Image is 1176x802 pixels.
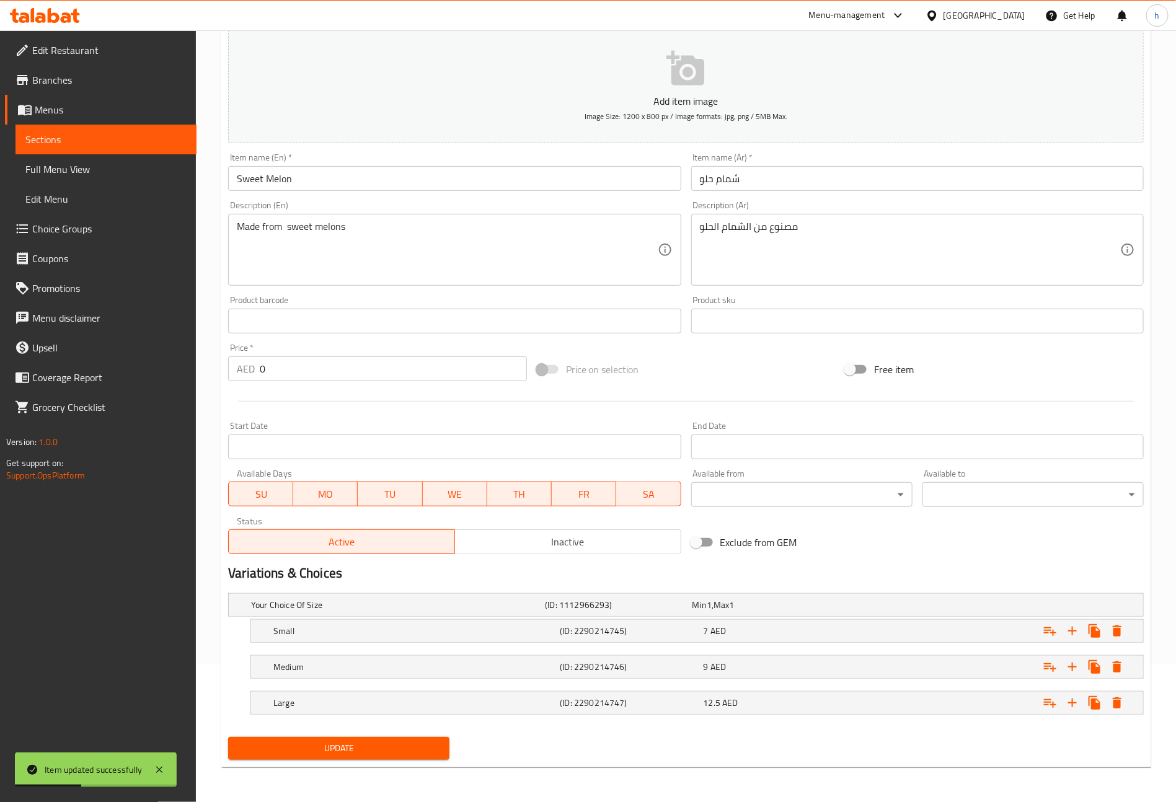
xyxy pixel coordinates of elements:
[38,434,58,450] span: 1.0.0
[621,485,676,503] span: SA
[5,95,197,125] a: Menus
[1084,656,1106,678] button: Clone new choice
[1106,692,1128,714] button: Delete Large
[25,192,187,206] span: Edit Menu
[25,162,187,177] span: Full Menu View
[358,482,422,506] button: TU
[228,482,293,506] button: SU
[730,597,735,613] span: 1
[363,485,417,503] span: TU
[32,340,187,355] span: Upsell
[1106,620,1128,642] button: Delete Small
[423,482,487,506] button: WE
[616,482,681,506] button: SA
[32,73,187,87] span: Branches
[237,361,255,376] p: AED
[704,695,721,711] span: 12.5
[273,661,555,673] h5: Medium
[710,623,726,639] span: AED
[251,692,1143,714] div: Expand
[32,221,187,236] span: Choice Groups
[6,455,63,471] span: Get support on:
[238,741,440,756] span: Update
[1106,656,1128,678] button: Delete Medium
[492,485,547,503] span: TH
[1061,692,1084,714] button: Add new choice
[560,697,698,709] h5: (ID: 2290214747)
[922,482,1144,507] div: ​
[5,244,197,273] a: Coupons
[32,281,187,296] span: Promotions
[273,697,555,709] h5: Large
[552,482,616,506] button: FR
[5,65,197,95] a: Branches
[25,132,187,147] span: Sections
[460,533,676,551] span: Inactive
[5,273,197,303] a: Promotions
[1155,9,1160,22] span: h
[15,154,197,184] a: Full Menu View
[32,43,187,58] span: Edit Restaurant
[722,695,738,711] span: AED
[35,102,187,117] span: Menus
[1039,620,1061,642] button: Add choice group
[1039,692,1061,714] button: Add choice group
[228,737,449,760] button: Update
[32,311,187,325] span: Menu disclaimer
[32,400,187,415] span: Grocery Checklist
[5,214,197,244] a: Choice Groups
[251,620,1143,642] div: Expand
[228,309,681,333] input: Please enter product barcode
[32,251,187,266] span: Coupons
[454,529,681,554] button: Inactive
[714,597,729,613] span: Max
[293,482,358,506] button: MO
[545,599,687,611] h5: (ID: 1112966293)
[1061,620,1084,642] button: Add new choice
[6,434,37,450] span: Version:
[5,35,197,65] a: Edit Restaurant
[234,485,288,503] span: SU
[1084,692,1106,714] button: Clone new choice
[704,659,709,675] span: 9
[5,303,197,333] a: Menu disclaimer
[251,599,540,611] h5: Your Choice Of Size
[874,362,914,377] span: Free item
[234,533,450,551] span: Active
[6,467,85,483] a: Support.OpsPlatform
[560,661,698,673] h5: (ID: 2290214746)
[428,485,482,503] span: WE
[237,221,657,280] textarea: Made from sweet melons
[273,625,555,637] h5: Small
[15,125,197,154] a: Sections
[487,482,552,506] button: TH
[691,309,1144,333] input: Please enter product sku
[260,356,527,381] input: Please enter price
[45,763,142,777] div: Item updated successfully
[1039,656,1061,678] button: Add choice group
[1061,656,1084,678] button: Add new choice
[5,363,197,392] a: Coverage Report
[229,594,1143,616] div: Expand
[228,529,455,554] button: Active
[809,8,885,23] div: Menu-management
[560,625,698,637] h5: (ID: 2290214745)
[710,659,726,675] span: AED
[5,333,197,363] a: Upsell
[251,656,1143,678] div: Expand
[557,485,611,503] span: FR
[585,109,787,123] span: Image Size: 1200 x 800 px / Image formats: jpg, png / 5MB Max.
[5,392,197,422] a: Grocery Checklist
[228,30,1144,143] button: Add item imageImage Size: 1200 x 800 px / Image formats: jpg, png / 5MB Max.
[691,482,913,507] div: ​
[944,9,1025,22] div: [GEOGRAPHIC_DATA]
[1084,620,1106,642] button: Clone new choice
[704,623,709,639] span: 7
[692,599,834,611] div: ,
[720,535,797,550] span: Exclude from GEM
[298,485,353,503] span: MO
[700,221,1120,280] textarea: مصنوع من الشمام الحلو
[15,184,197,214] a: Edit Menu
[228,166,681,191] input: Enter name En
[32,370,187,385] span: Coverage Report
